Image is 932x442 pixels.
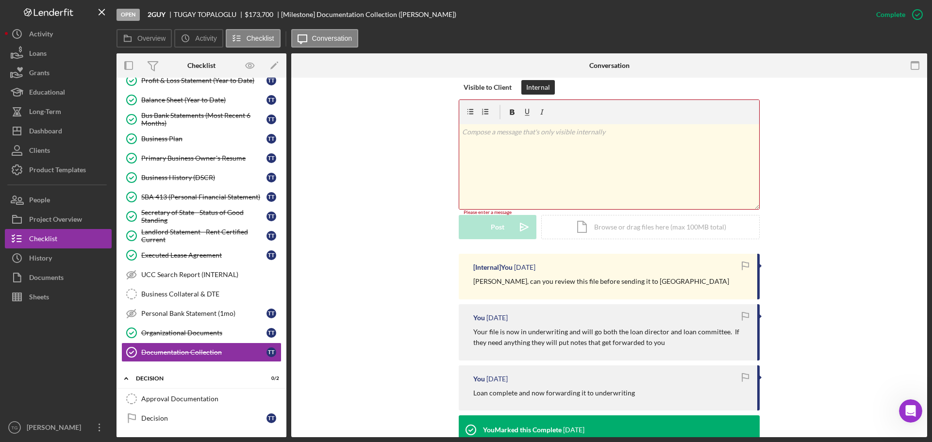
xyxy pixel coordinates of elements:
[266,76,276,85] div: T T
[121,226,282,246] a: Landlord Statement - Rent Certified CurrentTT
[5,210,112,229] button: Project Overview
[483,426,562,434] div: You Marked this Complete
[29,190,50,212] div: People
[29,287,49,309] div: Sheets
[29,121,62,143] div: Dashboard
[121,284,282,304] a: Business Collateral & DTE
[266,115,276,124] div: T T
[459,215,536,239] button: Post
[563,426,584,434] time: 2025-08-14 21:34
[5,248,112,268] button: History
[5,229,112,248] button: Checklist
[121,343,282,362] a: Documentation CollectionTT
[121,323,282,343] a: Organizational DocumentsTT
[141,154,266,162] div: Primary Business Owner's Resume
[5,141,112,160] button: Clients
[141,112,266,127] div: Bus Bank Statements (Most Recent 6 Months)
[5,287,112,307] button: Sheets
[29,248,52,270] div: History
[136,376,255,381] div: Decision
[148,11,166,18] b: 2GUY
[5,190,112,210] button: People
[141,174,266,181] div: Business History (DSCR)
[29,229,57,251] div: Checklist
[486,375,508,383] time: 2025-08-14 21:34
[141,209,266,224] div: Secretary of State - Status of Good Standing
[226,29,281,48] button: Checklist
[121,110,282,129] a: Bus Bank Statements (Most Recent 6 Months)TT
[266,173,276,182] div: T T
[5,102,112,121] button: Long-Term
[5,63,112,82] button: Grants
[899,399,922,423] iframe: Intercom live chat
[121,168,282,187] a: Business History (DSCR)TT
[281,11,456,18] div: [Milestone] Documentation Collection ([PERSON_NAME])
[195,34,216,42] label: Activity
[526,80,550,95] div: Internal
[266,231,276,241] div: T T
[29,82,65,104] div: Educational
[116,29,172,48] button: Overview
[266,212,276,221] div: T T
[29,24,53,46] div: Activity
[5,160,112,180] button: Product Templates
[473,388,635,398] p: Loan complete and now forwarding it to underwriting
[141,228,266,244] div: Landlord Statement - Rent Certified Current
[121,71,282,90] a: Profit & Loss Statement (Year to Date)TT
[5,44,112,63] a: Loans
[121,148,282,168] a: Primary Business Owner's ResumeTT
[174,29,223,48] button: Activity
[473,375,485,383] div: You
[266,309,276,318] div: T T
[266,95,276,105] div: T T
[141,414,266,422] div: Decision
[29,63,50,85] div: Grants
[266,153,276,163] div: T T
[11,425,17,430] text: TG
[5,24,112,44] a: Activity
[141,77,266,84] div: Profit & Loss Statement (Year to Date)
[486,314,508,322] time: 2025-08-20 22:22
[266,413,276,423] div: T T
[589,62,630,69] div: Conversation
[459,80,516,95] button: Visible to Client
[5,268,112,287] button: Documents
[121,409,282,428] a: DecisionTT
[29,44,47,65] div: Loans
[5,82,112,102] button: Educational
[312,34,352,42] label: Conversation
[266,250,276,260] div: T T
[473,327,748,348] p: Your file is now in underwriting and will go both the loan director and loan committee. If they n...
[514,263,535,271] time: 2025-08-20 22:37
[5,121,112,141] button: Dashboard
[187,62,216,69] div: Checklist
[266,328,276,338] div: T T
[137,34,166,42] label: Overview
[473,263,513,271] div: [Internal] You
[121,389,282,409] a: Approval Documentation
[473,314,485,322] div: You
[141,329,266,337] div: Organizational Documents
[121,207,282,226] a: Secretary of State - Status of Good StandingTT
[29,160,86,182] div: Product Templates
[459,210,760,215] div: Please enter a message
[266,192,276,202] div: T T
[141,310,266,317] div: Personal Bank Statement (1mo)
[121,265,282,284] a: UCC Search Report (INTERNAL)
[141,193,266,201] div: SBA 413 (Personal Financial Statement)
[266,347,276,357] div: T T
[121,187,282,207] a: SBA 413 (Personal Financial Statement)TT
[876,5,905,24] div: Complete
[141,290,281,298] div: Business Collateral & DTE
[141,96,266,104] div: Balance Sheet (Year to Date)
[121,129,282,148] a: Business PlanTT
[141,271,281,278] div: UCC Search Report (INTERNAL)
